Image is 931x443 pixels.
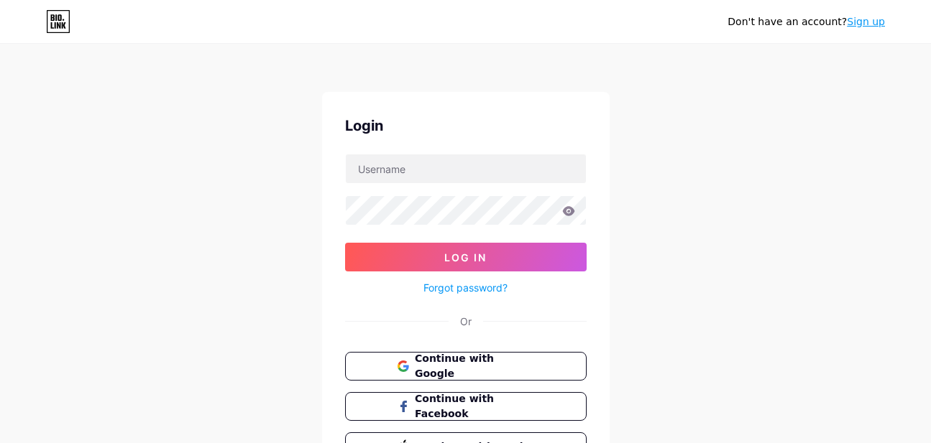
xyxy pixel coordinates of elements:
[346,154,586,183] input: Username
[345,392,587,421] button: Continue with Facebook
[444,251,487,264] span: Log In
[423,280,508,295] a: Forgot password?
[345,115,587,136] div: Login
[415,351,533,381] span: Continue with Google
[728,14,885,29] div: Don't have an account?
[460,314,472,329] div: Or
[345,352,587,381] button: Continue with Google
[847,16,885,27] a: Sign up
[415,391,533,421] span: Continue with Facebook
[345,243,587,271] button: Log In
